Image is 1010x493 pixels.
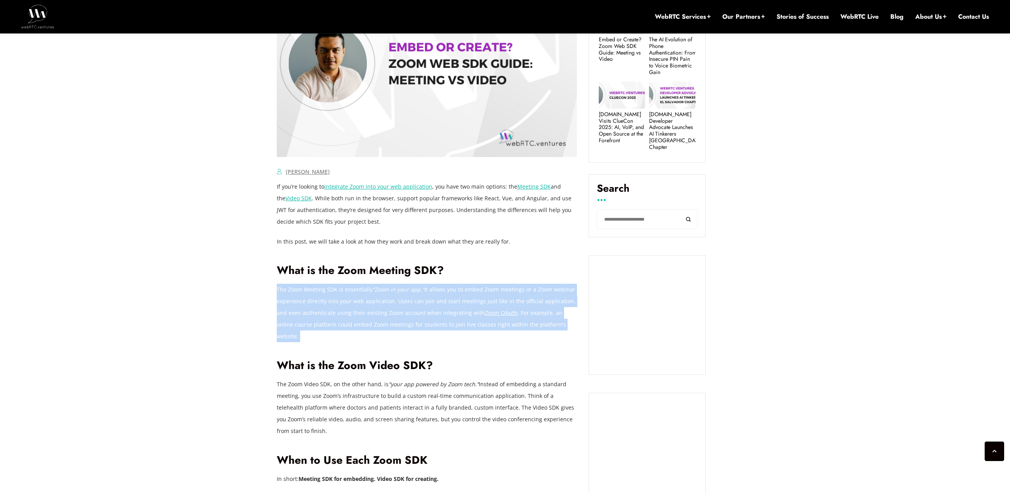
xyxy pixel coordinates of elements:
a: Contact Us [958,12,989,21]
p: In this post, we will take a look at how they work and break down what they are really for. [277,236,577,247]
a: Video SDK [285,194,312,202]
label: Search [597,182,697,200]
p: The Zoom Video SDK, on the other hand, is Instead of embedding a standard meeting, you use Zoom’s... [277,378,577,437]
a: The AI Evolution of Phone Authentication: From Insecure PIN Pain to Voice Biometric Gain [649,36,695,76]
h2: What is the Zoom Meeting SDK? [277,264,577,277]
a: WebRTC Services [655,12,711,21]
a: [PERSON_NAME] [286,168,330,175]
a: Blog [890,12,904,21]
iframe: Embedded CTA [597,263,697,367]
em: “Zoom in your app.” [373,286,424,293]
a: Our Partners [722,12,765,21]
a: Embed or Create? Zoom Web SDK Guide: Meeting vs Video [599,36,645,62]
a: [DOMAIN_NAME] Developer Advocate Launches AI Tinkerers [GEOGRAPHIC_DATA] Chapter [649,111,695,150]
p: The Zoom Meeting SDK is essentially It allows you to embed Zoom meetings or a Zoom webinar experi... [277,284,577,342]
a: About Us [915,12,946,21]
a: integrate Zoom into your web application [324,183,432,190]
img: WebRTC.ventures [21,5,54,28]
a: WebRTC Live [840,12,879,21]
a: Zoom OAuth [485,309,518,316]
p: If you’re looking to , you have two main options: the and the . While both run in the browser, su... [277,181,577,228]
a: [DOMAIN_NAME] Visits ClueCon 2025: AI, VoIP, and Open Source at the Forefront [599,111,645,144]
strong: Meeting SDK for embedding. Video SDK for creating. [299,475,439,482]
a: Stories of Success [777,12,829,21]
button: Search [680,209,697,229]
a: Meeting SDK [517,183,551,190]
p: In short: [277,473,577,485]
em: “your app powered by Zoom tech.” [389,380,479,388]
h2: When to Use Each Zoom SDK [277,454,577,467]
h2: What is the Zoom Video SDK? [277,359,577,373]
